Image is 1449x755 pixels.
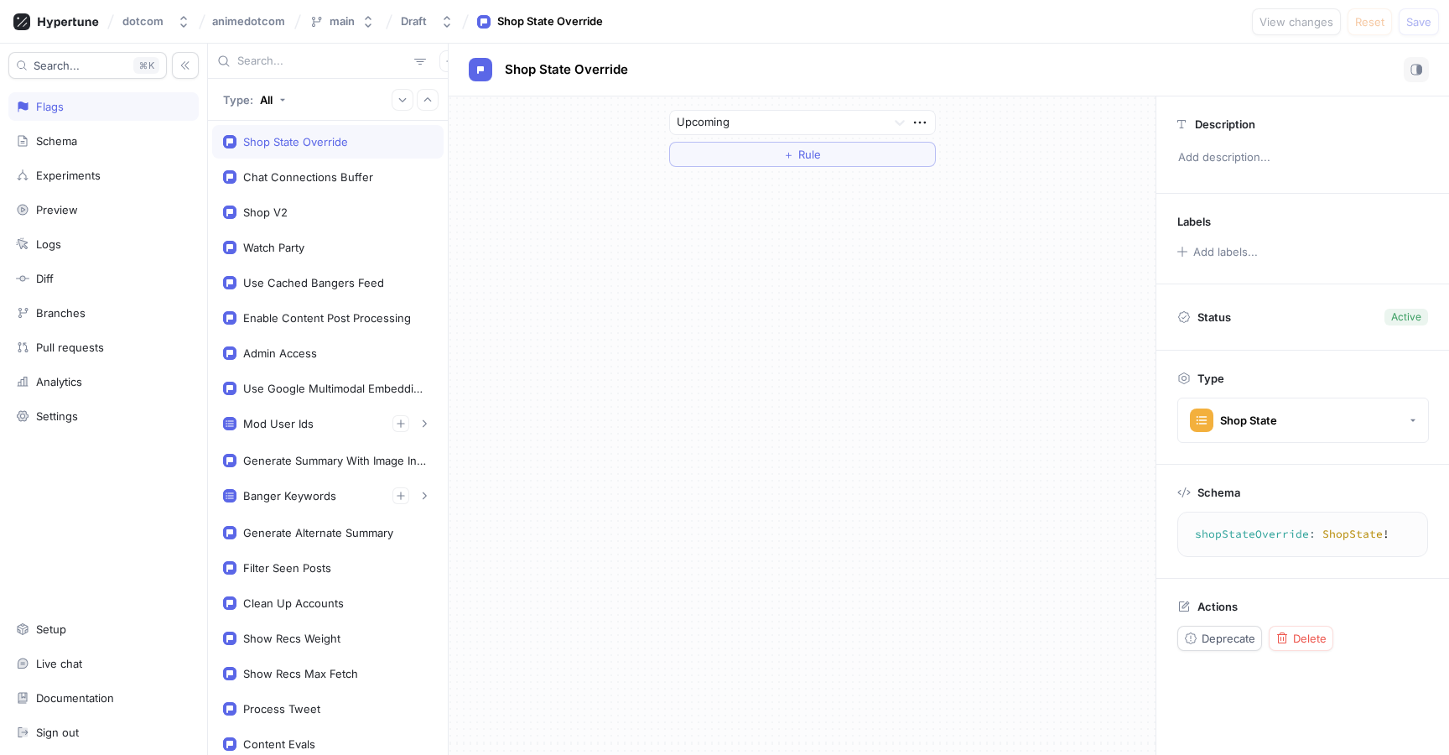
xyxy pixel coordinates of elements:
[243,382,426,395] div: Use Google Multimodal Embeddings
[217,85,292,114] button: Type: All
[243,241,304,254] div: Watch Party
[36,375,82,388] div: Analytics
[1406,17,1431,27] span: Save
[243,276,384,289] div: Use Cached Bangers Feed
[243,596,344,610] div: Clean Up Accounts
[237,53,408,70] input: Search...
[36,409,78,423] div: Settings
[1202,633,1255,643] span: Deprecate
[243,489,336,502] div: Banger Keywords
[669,142,936,167] button: ＋Rule
[1197,600,1238,613] p: Actions
[497,13,603,30] div: Shop State Override
[243,561,331,575] div: Filter Seen Posts
[243,632,340,645] div: Show Recs Weight
[243,346,317,360] div: Admin Access
[1193,247,1258,258] div: Add labels...
[392,89,413,111] button: Expand all
[798,149,821,159] span: Rule
[243,170,373,184] div: Chat Connections Buffer
[783,149,794,159] span: ＋
[212,15,285,27] span: animedotcom
[243,737,315,751] div: Content Evals
[1171,241,1262,263] button: Add labels...
[36,237,61,251] div: Logs
[394,8,460,35] button: Draft
[8,684,199,712] a: Documentation
[401,14,427,29] div: Draft
[417,89,439,111] button: Collapse all
[1177,215,1211,228] p: Labels
[505,63,628,76] span: Shop State Override
[36,100,64,113] div: Flags
[1177,626,1262,651] button: Deprecate
[1355,17,1384,27] span: Reset
[1171,143,1435,172] p: Add description...
[1293,633,1327,643] span: Delete
[1399,8,1439,35] button: Save
[243,311,411,325] div: Enable Content Post Processing
[1195,117,1255,131] p: Description
[36,726,79,739] div: Sign out
[1252,8,1341,35] button: View changes
[36,306,86,320] div: Branches
[116,8,197,35] button: dotcom
[1348,8,1392,35] button: Reset
[8,52,167,79] button: Search...K
[1391,310,1421,325] div: Active
[243,135,348,148] div: Shop State Override
[36,272,54,285] div: Diff
[1197,486,1240,499] p: Schema
[243,454,426,467] div: Generate Summary With Image Input
[1197,372,1224,385] p: Type
[36,691,114,705] div: Documentation
[243,526,393,539] div: Generate Alternate Summary
[36,169,101,182] div: Experiments
[243,667,358,680] div: Show Recs Max Fetch
[223,93,253,107] p: Type:
[1220,414,1277,428] div: Shop State
[1269,626,1333,651] button: Delete
[243,702,320,716] div: Process Tweet
[36,657,82,670] div: Live chat
[36,203,78,216] div: Preview
[330,14,355,29] div: main
[34,60,80,70] span: Search...
[1197,305,1231,329] p: Status
[36,622,66,636] div: Setup
[243,206,288,219] div: Shop V2
[243,417,314,430] div: Mod User Ids
[1185,519,1420,549] textarea: shopStateOverride: ShopState!
[36,134,77,148] div: Schema
[36,341,104,354] div: Pull requests
[303,8,382,35] button: main
[133,57,159,74] div: K
[1177,398,1429,443] button: Shop State
[260,93,273,107] div: All
[1259,17,1333,27] span: View changes
[122,14,164,29] div: dotcom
